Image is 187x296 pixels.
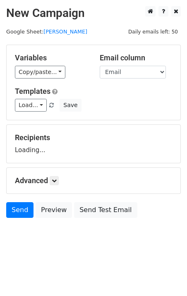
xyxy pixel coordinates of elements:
[15,133,172,155] div: Loading...
[15,176,172,185] h5: Advanced
[74,202,137,218] a: Send Test Email
[15,66,65,79] a: Copy/paste...
[60,99,81,112] button: Save
[125,29,181,35] a: Daily emails left: 50
[6,6,181,20] h2: New Campaign
[36,202,72,218] a: Preview
[125,27,181,36] span: Daily emails left: 50
[100,53,172,62] h5: Email column
[6,202,34,218] a: Send
[15,87,50,95] a: Templates
[6,29,87,35] small: Google Sheet:
[15,133,172,142] h5: Recipients
[43,29,87,35] a: [PERSON_NAME]
[15,53,87,62] h5: Variables
[15,99,47,112] a: Load...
